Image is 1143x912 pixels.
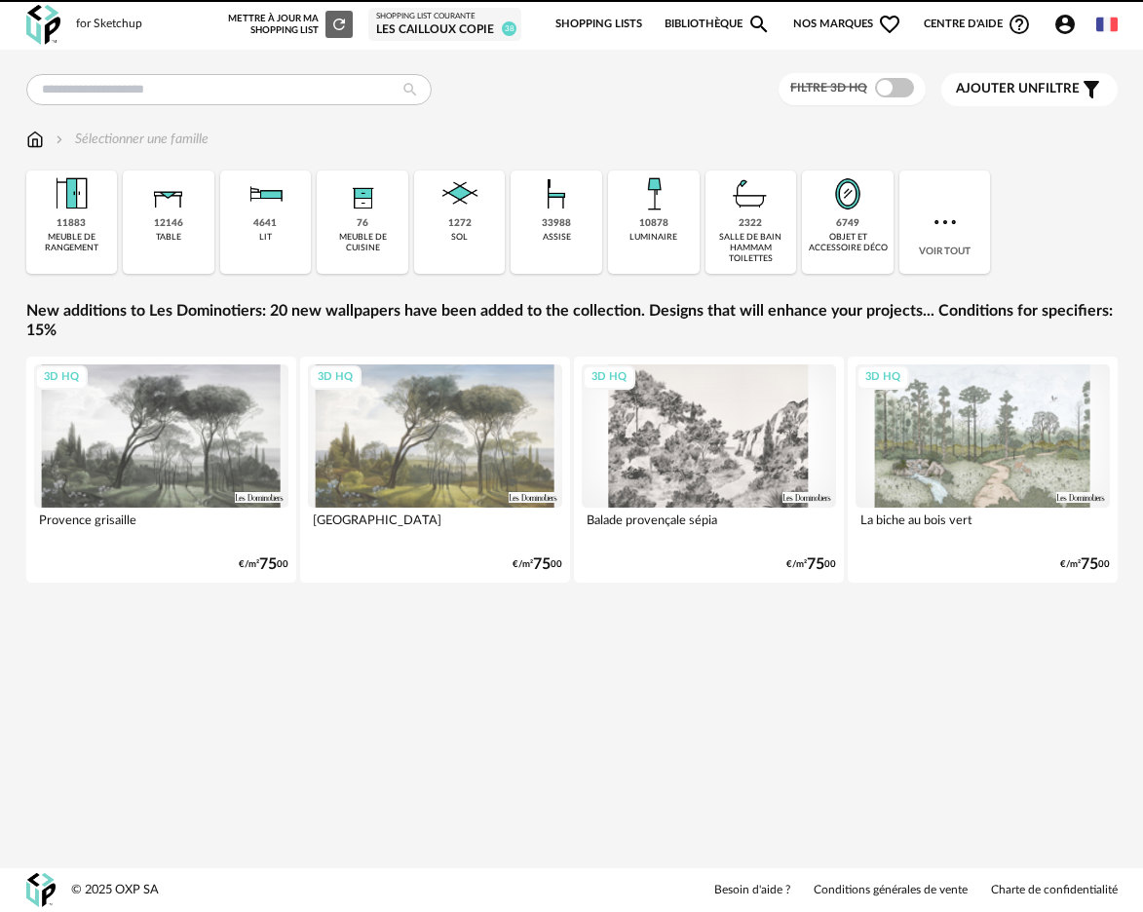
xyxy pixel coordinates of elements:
[376,22,514,38] div: LES CAILLOUX copie
[574,357,844,583] a: 3D HQ Balade provençale sépia €/m²7500
[437,171,483,217] img: Sol.png
[814,883,968,898] a: Conditions générales de vente
[747,13,771,36] span: Magnify icon
[26,5,60,45] img: OXP
[259,232,272,243] div: lit
[807,558,824,571] span: 75
[1053,13,1077,36] span: Account Circle icon
[26,357,296,583] a: 3D HQ Provence grisaille €/m²7500
[48,171,95,217] img: Meuble%20de%20rangement.png
[339,171,386,217] img: Rangement.png
[330,19,348,29] span: Refresh icon
[739,217,762,230] div: 2322
[154,217,183,230] div: 12146
[848,357,1118,583] a: 3D HQ La biche au bois vert €/m²7500
[1053,13,1086,36] span: Account Circle icon
[26,873,56,907] img: OXP
[1081,558,1098,571] span: 75
[824,171,871,217] img: Miroir.png
[323,232,402,254] div: meuble de cuisine
[727,171,774,217] img: Salle%20de%20bain.png
[583,365,635,390] div: 3D HQ
[857,365,909,390] div: 3D HQ
[145,171,192,217] img: Table.png
[808,232,888,254] div: objet et accessoire déco
[941,73,1118,106] button: Ajouter unfiltre Filter icon
[32,232,112,254] div: meuble de rangement
[555,4,642,45] a: Shopping Lists
[300,357,570,583] a: 3D HQ [GEOGRAPHIC_DATA] €/m²7500
[956,81,1080,97] span: filtre
[448,217,472,230] div: 1272
[956,82,1038,95] span: Ajouter un
[629,232,677,243] div: luminaire
[924,13,1032,36] span: Centre d'aideHelp Circle Outline icon
[899,171,991,274] div: Voir tout
[26,301,1118,342] a: New additions to Les Dominotiers: 20 new wallpapers have been added to the collection. Designs th...
[242,171,288,217] img: Literie.png
[309,365,362,390] div: 3D HQ
[1080,78,1103,101] span: Filter icon
[714,883,790,898] a: Besoin d'aide ?
[253,217,277,230] div: 4641
[878,13,901,36] span: Heart Outline icon
[35,365,88,390] div: 3D HQ
[1096,14,1118,35] img: fr
[836,217,859,230] div: 6749
[451,232,468,243] div: sol
[542,217,571,230] div: 33988
[156,232,181,243] div: table
[533,558,551,571] span: 75
[582,508,836,547] div: Balade provençale sépia
[1060,558,1110,571] div: €/m² 00
[930,207,961,238] img: more.7b13dc1.svg
[57,217,86,230] div: 11883
[228,11,353,38] div: Mettre à jour ma Shopping List
[639,217,668,230] div: 10878
[376,12,514,21] div: Shopping List courante
[259,558,277,571] span: 75
[793,4,902,45] span: Nos marques
[26,130,44,149] img: svg+xml;base64,PHN2ZyB3aWR0aD0iMTYiIGhlaWdodD0iMTciIHZpZXdCb3g9IjAgMCAxNiAxNyIgZmlsbD0ibm9uZSIgeG...
[513,558,562,571] div: €/m² 00
[1008,13,1031,36] span: Help Circle Outline icon
[856,508,1110,547] div: La biche au bois vert
[52,130,67,149] img: svg+xml;base64,PHN2ZyB3aWR0aD0iMTYiIGhlaWdodD0iMTYiIHZpZXdCb3g9IjAgMCAxNiAxNiIgZmlsbD0ibm9uZSIgeG...
[502,21,516,36] span: 38
[991,883,1118,898] a: Charte de confidentialité
[786,558,836,571] div: €/m² 00
[357,217,368,230] div: 76
[239,558,288,571] div: €/m² 00
[790,82,867,94] span: Filtre 3D HQ
[543,232,571,243] div: assise
[34,508,288,547] div: Provence grisaille
[52,130,209,149] div: Sélectionner une famille
[308,508,562,547] div: [GEOGRAPHIC_DATA]
[533,171,580,217] img: Assise.png
[376,12,514,37] a: Shopping List courante LES CAILLOUX copie 38
[665,4,772,45] a: BibliothèqueMagnify icon
[71,882,159,898] div: © 2025 OXP SA
[711,232,791,265] div: salle de bain hammam toilettes
[630,171,677,217] img: Luminaire.png
[76,17,142,32] div: for Sketchup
